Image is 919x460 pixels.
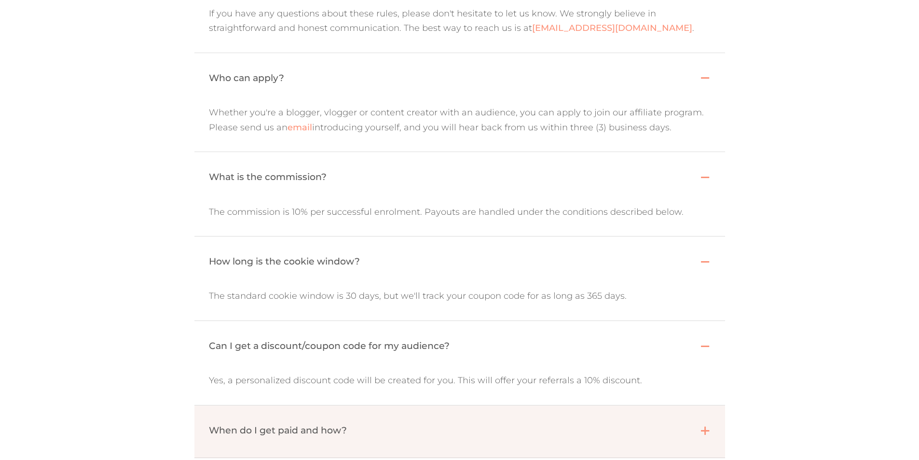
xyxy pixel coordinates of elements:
[209,105,711,135] div: Whether you're a blogger, vlogger or content creator with an audience, you can apply to join our ...
[701,172,711,183] div: 
[288,122,312,133] a: email
[209,205,711,220] div: The commission is 10% per successful enrolment. Payouts are handled under the conditions describe...
[209,423,686,438] div: When do I get paid and how?
[209,169,686,185] div: What is the commission?
[532,23,692,33] a: [EMAIL_ADDRESS][DOMAIN_NAME]
[209,254,686,269] div: How long is the cookie window?
[209,289,711,304] div: The standard cookie window is 30 days, but we'll track your coupon code for as long as 365 days.
[701,72,711,84] div: 
[701,341,711,352] div: 
[701,426,710,436] div: 
[209,70,686,86] div: Who can apply?
[701,425,711,436] div: 
[209,373,711,388] div: Yes, a personalized discount code will be created for you. This will offer your referrals a 10% d...
[209,338,686,354] div: Can I get a discount/coupon code for my audience?
[209,6,711,36] div: If you have any questions about these rules, please don't hesitate to let us know. We strongly be...
[701,256,711,267] div: 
